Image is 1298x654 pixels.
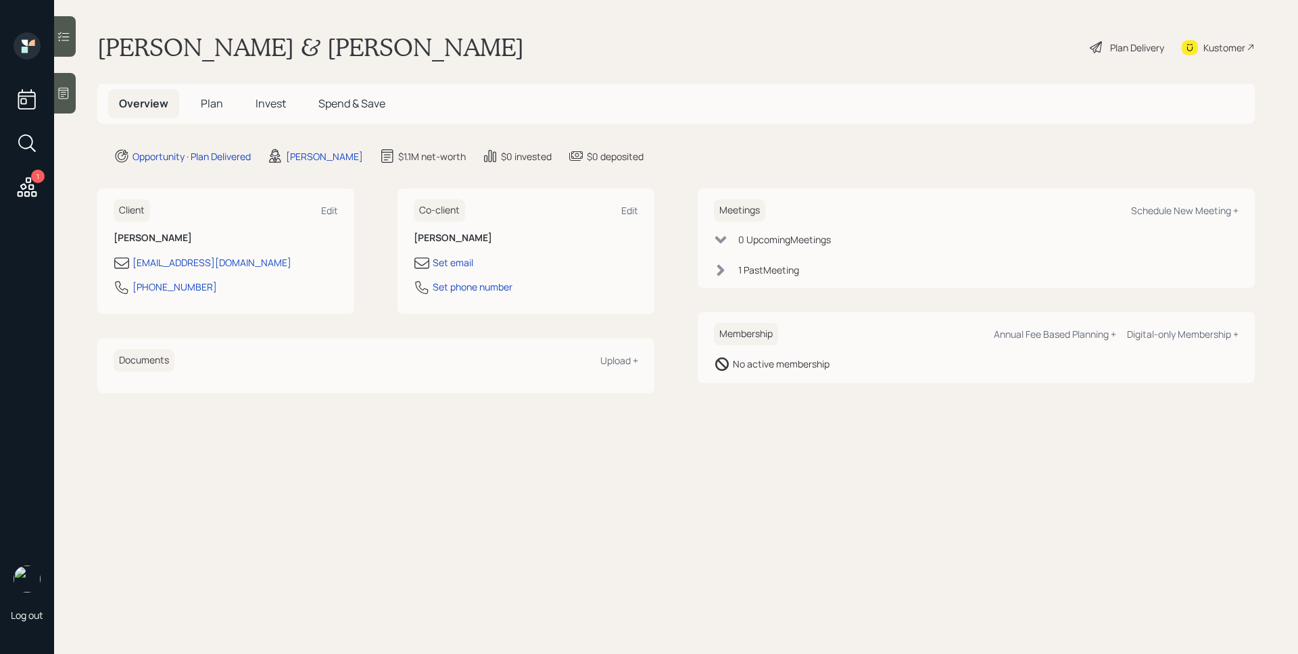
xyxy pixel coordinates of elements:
div: Kustomer [1203,41,1245,55]
h6: Documents [114,349,174,372]
span: Spend & Save [318,96,385,111]
div: [EMAIL_ADDRESS][DOMAIN_NAME] [133,255,291,270]
div: Upload + [600,354,638,367]
h6: Co-client [414,199,465,222]
h6: Client [114,199,150,222]
div: Log out [11,609,43,622]
div: 1 Past Meeting [738,263,799,277]
h6: Meetings [714,199,765,222]
h6: Membership [714,323,778,345]
span: Plan [201,96,223,111]
div: 0 Upcoming Meeting s [738,232,831,247]
div: $0 deposited [587,149,644,163]
div: Annual Fee Based Planning + [994,328,1116,341]
div: [PERSON_NAME] [286,149,363,163]
span: Overview [119,96,168,111]
div: Schedule New Meeting + [1131,204,1239,217]
h1: [PERSON_NAME] & [PERSON_NAME] [97,32,524,62]
div: Set phone number [433,280,512,294]
div: Edit [321,204,338,217]
div: Edit [621,204,638,217]
div: Opportunity · Plan Delivered [133,149,251,163]
h6: [PERSON_NAME] [414,232,638,244]
div: 1 [31,170,45,183]
div: Digital-only Membership + [1127,328,1239,341]
div: Set email [433,255,473,270]
h6: [PERSON_NAME] [114,232,338,244]
div: Plan Delivery [1110,41,1164,55]
img: james-distasi-headshot.png [14,565,41,593]
div: [PHONE_NUMBER] [133,280,217,294]
div: $0 invested [501,149,552,163]
div: No active membership [733,357,830,371]
span: Invest [256,96,286,111]
div: $1.1M net-worth [398,149,466,163]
